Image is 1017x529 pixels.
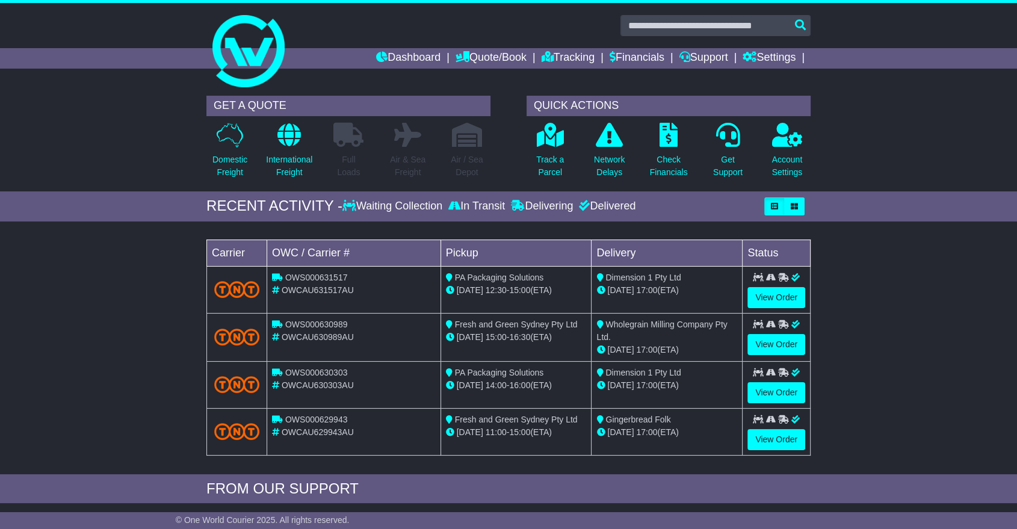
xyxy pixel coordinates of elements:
[596,284,737,297] div: (ETA)
[333,153,363,179] p: Full Loads
[282,427,354,437] span: OWCAU629943AU
[607,285,634,295] span: [DATE]
[636,285,657,295] span: 17:00
[390,153,425,179] p: Air & Sea Freight
[713,122,743,185] a: GetSupport
[594,153,625,179] p: Network Delays
[486,285,507,295] span: 12:30
[605,415,670,424] span: Gingerbread Folk
[376,48,440,69] a: Dashboard
[610,48,664,69] a: Financials
[527,96,811,116] div: QUICK ACTIONS
[536,122,564,185] a: Track aParcel
[771,122,803,185] a: AccountSettings
[743,240,811,266] td: Status
[282,285,354,295] span: OWCAU631517AU
[446,426,587,439] div: - (ETA)
[649,122,688,185] a: CheckFinancials
[457,380,483,390] span: [DATE]
[214,376,259,392] img: TNT_Domestic.png
[576,200,635,213] div: Delivered
[446,379,587,392] div: - (ETA)
[486,380,507,390] span: 14:00
[214,423,259,439] img: TNT_Domestic.png
[207,240,267,266] td: Carrier
[446,284,587,297] div: - (ETA)
[772,153,803,179] p: Account Settings
[593,122,625,185] a: NetworkDelays
[285,273,348,282] span: OWS000631517
[679,48,728,69] a: Support
[509,427,530,437] span: 15:00
[743,48,796,69] a: Settings
[542,48,595,69] a: Tracking
[342,200,445,213] div: Waiting Collection
[747,429,805,450] a: View Order
[282,380,354,390] span: OWCAU630303AU
[445,200,508,213] div: In Transit
[605,273,681,282] span: Dimension 1 Pty Ltd
[486,427,507,437] span: 11:00
[456,48,527,69] a: Quote/Book
[536,153,564,179] p: Track a Parcel
[508,200,576,213] div: Delivering
[747,382,805,403] a: View Order
[713,153,743,179] p: Get Support
[285,368,348,377] span: OWS000630303
[636,380,657,390] span: 17:00
[206,96,490,116] div: GET A QUOTE
[607,427,634,437] span: [DATE]
[266,153,312,179] p: International Freight
[214,281,259,297] img: TNT_Domestic.png
[285,415,348,424] span: OWS000629943
[596,320,727,342] span: Wholegrain Milling Company Pty Ltd.
[212,153,247,179] p: Domestic Freight
[747,287,805,308] a: View Order
[596,379,737,392] div: (ETA)
[206,480,811,498] div: FROM OUR SUPPORT
[212,122,248,185] a: DomesticFreight
[650,153,688,179] p: Check Financials
[455,320,578,329] span: Fresh and Green Sydney Pty Ltd
[451,153,483,179] p: Air / Sea Depot
[509,332,530,342] span: 16:30
[440,240,592,266] td: Pickup
[636,345,657,354] span: 17:00
[457,332,483,342] span: [DATE]
[446,331,587,344] div: - (ETA)
[457,285,483,295] span: [DATE]
[605,368,681,377] span: Dimension 1 Pty Ltd
[596,426,737,439] div: (ETA)
[176,515,350,525] span: © One World Courier 2025. All rights reserved.
[214,329,259,345] img: TNT_Domestic.png
[509,285,530,295] span: 15:00
[457,427,483,437] span: [DATE]
[455,273,544,282] span: PA Packaging Solutions
[607,345,634,354] span: [DATE]
[486,332,507,342] span: 15:00
[455,415,578,424] span: Fresh and Green Sydney Pty Ltd
[282,332,354,342] span: OWCAU630989AU
[265,122,313,185] a: InternationalFreight
[747,334,805,355] a: View Order
[285,320,348,329] span: OWS000630989
[455,368,544,377] span: PA Packaging Solutions
[267,240,441,266] td: OWC / Carrier #
[607,380,634,390] span: [DATE]
[592,240,743,266] td: Delivery
[636,427,657,437] span: 17:00
[206,197,342,215] div: RECENT ACTIVITY -
[509,380,530,390] span: 16:00
[596,344,737,356] div: (ETA)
